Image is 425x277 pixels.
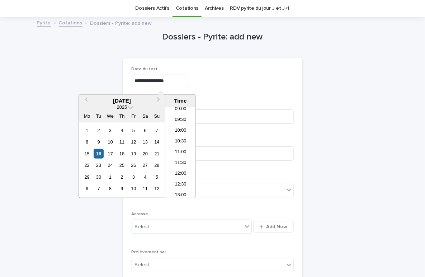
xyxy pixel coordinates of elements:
[94,172,103,182] div: Choose Tuesday, 30 September 2025
[105,160,115,170] div: Choose Wednesday, 24 September 2025
[140,172,150,182] div: Choose Saturday, 4 October 2025
[165,179,196,190] li: 12:30
[165,136,196,147] li: 10:30
[135,261,153,269] div: Select...
[165,115,196,126] li: 09:30
[140,184,150,193] div: Choose Saturday, 11 October 2025
[135,223,153,231] div: Select...
[165,104,196,115] li: 09:00
[105,172,115,182] div: Choose Wednesday, 1 October 2025
[152,111,162,121] div: Su
[82,160,92,170] div: Choose Monday, 22 September 2025
[37,18,51,27] a: Pyrite
[152,160,162,170] div: Choose Sunday, 28 September 2025
[140,137,150,147] div: Choose Saturday, 13 September 2025
[132,250,166,254] span: Prélèvement par
[253,221,293,233] button: Add New
[132,212,148,216] span: Adresse
[105,111,115,121] div: We
[94,111,103,121] div: Tu
[82,149,92,159] div: Choose Monday, 15 September 2025
[82,111,92,121] div: Mo
[105,184,115,193] div: Choose Wednesday, 8 October 2025
[117,104,127,110] span: 2025
[132,67,158,71] span: Date du test
[165,169,196,179] li: 12:00
[82,172,92,182] div: Choose Monday, 29 September 2025
[140,160,150,170] div: Choose Saturday, 27 September 2025
[94,149,103,159] div: Choose Tuesday, 16 September 2025
[82,184,92,193] div: Choose Monday, 6 October 2025
[105,137,115,147] div: Choose Wednesday, 10 September 2025
[152,149,162,159] div: Choose Sunday, 21 September 2025
[152,172,162,182] div: Choose Sunday, 5 October 2025
[165,158,196,169] li: 11:30
[140,111,150,121] div: Sa
[79,98,165,104] div: [DATE]
[165,147,196,158] li: 11:00
[94,137,103,147] div: Choose Tuesday, 9 September 2025
[152,184,162,193] div: Choose Sunday, 12 October 2025
[165,190,196,201] li: 13:00
[140,126,150,135] div: Choose Saturday, 6 September 2025
[80,95,91,107] button: Previous Month
[94,126,103,135] div: Choose Tuesday, 2 September 2025
[90,19,152,27] p: Dossiers - Pyrite: add new
[129,160,138,170] div: Choose Friday, 26 September 2025
[117,172,127,182] div: Choose Thursday, 2 October 2025
[129,126,138,135] div: Choose Friday, 5 September 2025
[117,137,127,147] div: Choose Thursday, 11 September 2025
[105,126,115,135] div: Choose Wednesday, 3 September 2025
[266,224,288,229] span: Add New
[117,111,127,121] div: Th
[152,126,162,135] div: Choose Sunday, 7 September 2025
[117,149,127,159] div: Choose Thursday, 18 September 2025
[129,137,138,147] div: Choose Friday, 12 September 2025
[117,126,127,135] div: Choose Thursday, 4 September 2025
[82,126,92,135] div: Choose Monday, 1 September 2025
[94,184,103,193] div: Choose Tuesday, 7 October 2025
[129,149,138,159] div: Choose Friday, 19 September 2025
[129,184,138,193] div: Choose Friday, 10 October 2025
[129,172,138,182] div: Choose Friday, 3 October 2025
[82,137,92,147] div: Choose Monday, 8 September 2025
[123,32,302,42] h1: Dossiers - Pyrite: add new
[117,160,127,170] div: Choose Thursday, 25 September 2025
[59,18,82,27] a: Cotations
[81,125,162,194] div: month 2025-09
[105,149,115,159] div: Choose Wednesday, 17 September 2025
[167,98,194,104] div: Time
[152,137,162,147] div: Choose Sunday, 14 September 2025
[129,111,138,121] div: Fr
[154,95,165,107] button: Next Month
[165,126,196,136] li: 10:00
[140,149,150,159] div: Choose Saturday, 20 September 2025
[117,184,127,193] div: Choose Thursday, 9 October 2025
[94,160,103,170] div: Choose Tuesday, 23 September 2025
